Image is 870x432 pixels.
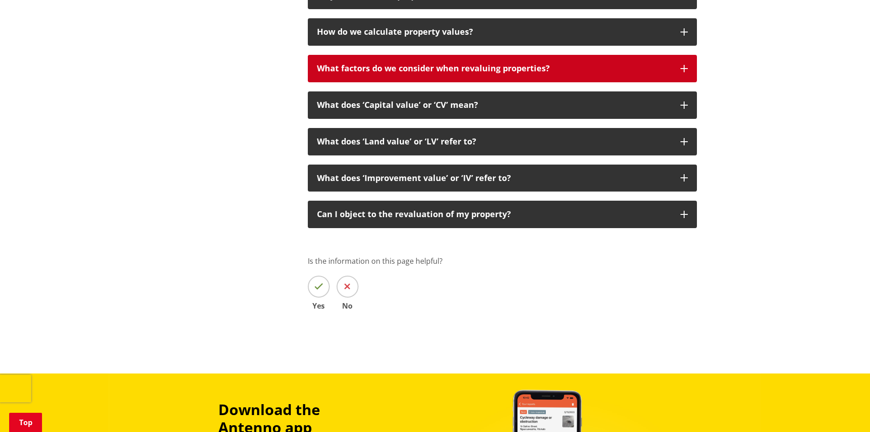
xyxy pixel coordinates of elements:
button: What does ‘Capital value’ or ‘CV’ mean? [308,91,697,119]
button: Can I object to the revaluation of my property? [308,201,697,228]
p: What does ‘Capital value’ or ‘CV’ mean? [317,101,671,110]
button: What does ‘Improvement value’ or ‘IV’ refer to? [308,165,697,192]
span: No [337,302,359,309]
p: What factors do we consider when revaluing properties? [317,64,671,73]
p: What does ‘Land value’ or ‘LV’ refer to? [317,137,671,146]
button: How do we calculate property values? [308,18,697,46]
p: How do we calculate property values? [317,27,671,37]
p: Can I object to the revaluation of my property? [317,210,671,219]
p: Is the information on this page helpful? [308,256,697,267]
button: What factors do we consider when revaluing properties? [308,55,697,82]
span: Yes [308,302,330,309]
button: What does ‘Land value’ or ‘LV’ refer to? [308,128,697,155]
p: What does ‘Improvement value’ or ‘IV’ refer to? [317,174,671,183]
a: Top [9,413,42,432]
iframe: Messenger Launcher [828,394,861,427]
